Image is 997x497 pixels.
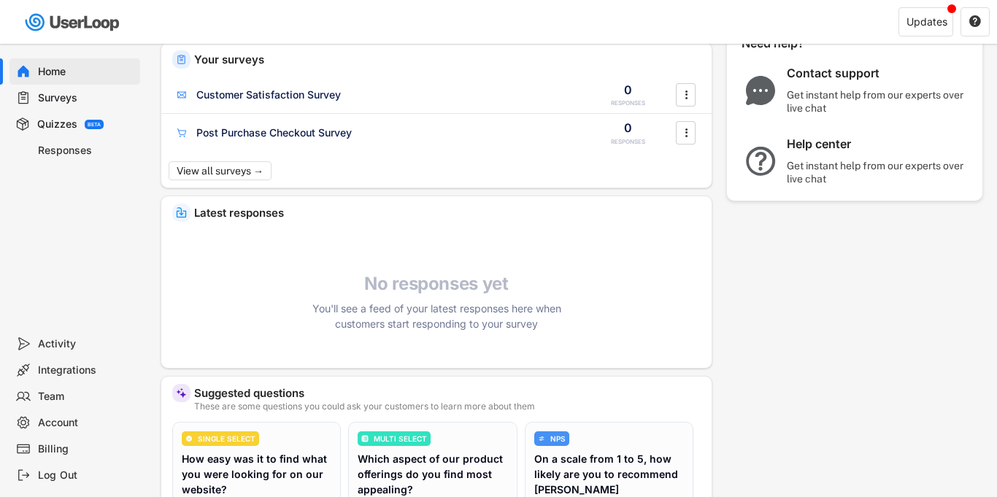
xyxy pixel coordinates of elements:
div: These are some questions you could ask your customers to learn more about them [194,402,701,411]
img: CircleTickMinorWhite.svg [185,435,193,442]
div: MULTI SELECT [374,435,427,442]
div: You'll see a feed of your latest responses here when customers start responding to your survey [305,301,568,331]
div: Billing [38,442,134,456]
text:  [685,125,688,140]
div: 0 [624,82,632,98]
text:  [685,87,688,102]
div: RESPONSES [611,138,645,146]
div: SINGLE SELECT [198,435,255,442]
img: ChatMajor.svg [742,76,779,105]
div: Integrations [38,363,134,377]
button: View all surveys → [169,161,272,180]
div: Log Out [38,469,134,482]
img: MagicMajor%20%28Purple%29.svg [176,388,187,398]
div: RESPONSES [611,99,645,107]
div: Which aspect of our product offerings do you find most appealing? [358,451,507,497]
div: Responses [38,144,134,158]
button:  [969,15,982,28]
div: Contact support [787,66,969,81]
img: IncomingMajor.svg [176,207,187,218]
div: Help center [787,136,969,152]
div: Home [38,65,134,79]
div: Get instant help from our experts over live chat [787,88,969,115]
div: BETA [88,122,101,127]
div: Activity [38,337,134,351]
img: AdjustIcon.svg [538,435,545,442]
div: Your surveys [194,54,701,65]
div: Team [38,390,134,404]
div: Latest responses [194,207,701,218]
text:  [969,15,981,28]
img: ListMajor.svg [361,435,369,442]
h4: No responses yet [305,273,568,295]
div: Quizzes [37,117,77,131]
div: NPS [550,435,566,442]
div: Surveys [38,91,134,105]
div: Account [38,416,134,430]
img: userloop-logo-01.svg [22,7,125,37]
div: Updates [906,17,947,27]
button:  [679,84,693,106]
img: QuestionMarkInverseMajor.svg [742,147,779,176]
div: Post Purchase Checkout Survey [196,126,352,140]
div: Get instant help from our experts over live chat [787,159,969,185]
div: 0 [624,120,632,136]
div: Suggested questions [194,388,701,398]
div: Customer Satisfaction Survey [196,88,341,102]
div: How easy was it to find what you were looking for on our website? [182,451,331,497]
button:  [679,122,693,144]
